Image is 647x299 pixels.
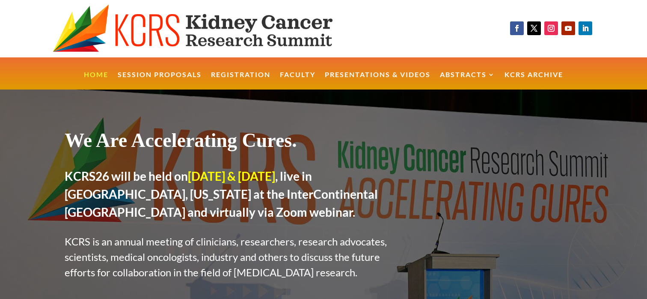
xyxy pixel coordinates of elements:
[65,167,400,225] h2: KCRS26 will be held on , live in [GEOGRAPHIC_DATA], [US_STATE] at the InterContinental [GEOGRAPHI...
[561,21,575,35] a: Follow on Youtube
[527,21,541,35] a: Follow on X
[544,21,558,35] a: Follow on Instagram
[53,4,367,53] img: KCRS generic logo wide
[211,72,270,90] a: Registration
[579,21,592,35] a: Follow on LinkedIn
[84,72,108,90] a: Home
[440,72,495,90] a: Abstracts
[118,72,202,90] a: Session Proposals
[65,129,400,156] h1: We Are Accelerating Cures.
[188,169,275,183] span: [DATE] & [DATE]
[505,72,563,90] a: KCRS Archive
[65,234,400,280] p: KCRS is an annual meeting of clinicians, researchers, research advocates, scientists, medical onc...
[510,21,524,35] a: Follow on Facebook
[325,72,430,90] a: Presentations & Videos
[280,72,315,90] a: Faculty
